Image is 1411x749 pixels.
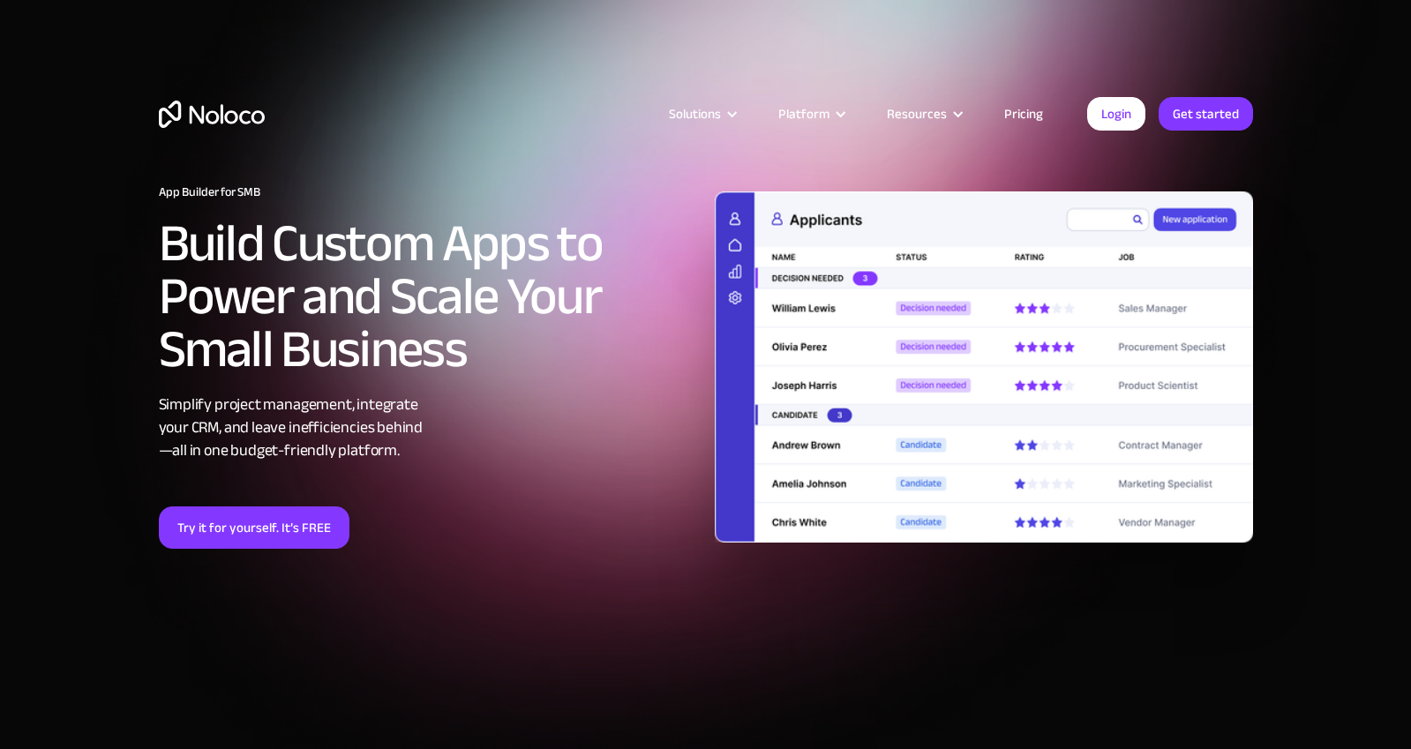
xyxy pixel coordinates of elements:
[159,217,697,376] h2: Build Custom Apps to Power and Scale Your Small Business
[982,102,1065,125] a: Pricing
[159,506,349,549] a: Try it for yourself. It’s FREE
[756,102,865,125] div: Platform
[669,102,721,125] div: Solutions
[159,101,265,128] a: home
[887,102,947,125] div: Resources
[865,102,982,125] div: Resources
[1159,97,1253,131] a: Get started
[159,393,697,462] div: Simplify project management, integrate your CRM, and leave inefficiencies behind —all in one budg...
[778,102,829,125] div: Platform
[647,102,756,125] div: Solutions
[1087,97,1145,131] a: Login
